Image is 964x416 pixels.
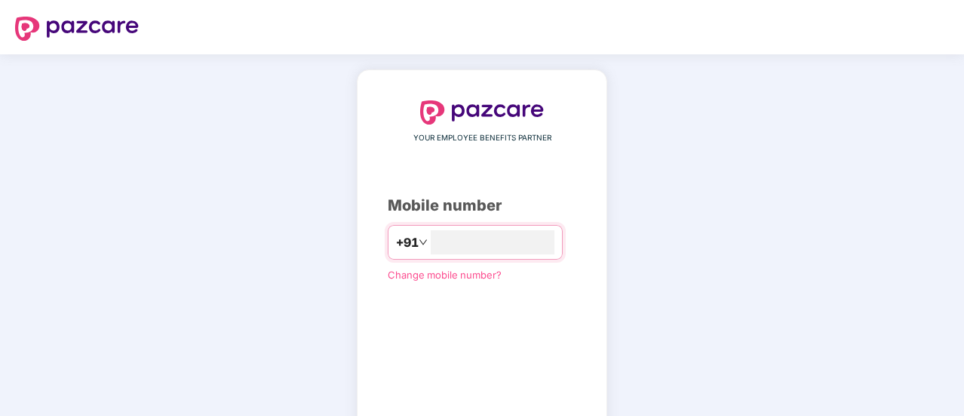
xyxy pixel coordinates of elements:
[419,238,428,247] span: down
[396,233,419,252] span: +91
[388,269,502,281] a: Change mobile number?
[388,194,576,217] div: Mobile number
[15,17,139,41] img: logo
[420,100,544,125] img: logo
[413,132,551,144] span: YOUR EMPLOYEE BENEFITS PARTNER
